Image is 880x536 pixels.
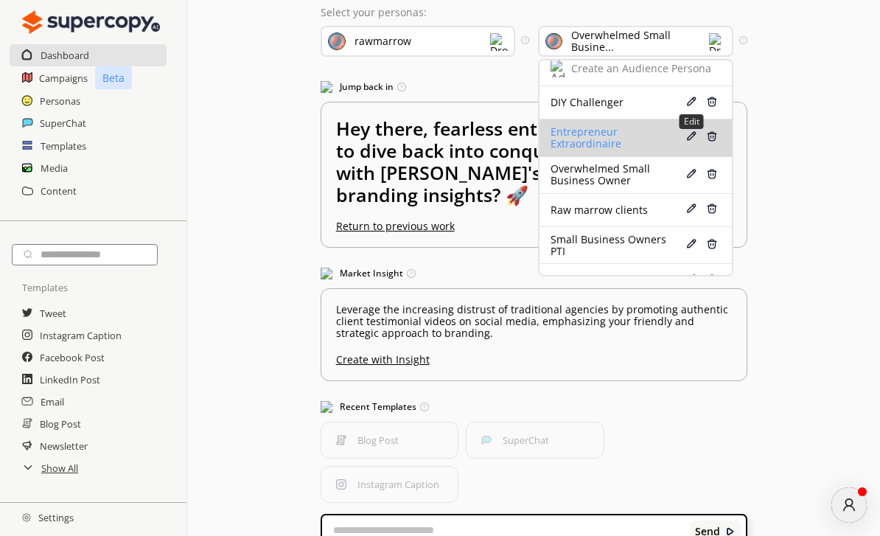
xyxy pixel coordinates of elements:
a: Dashboard [41,44,89,66]
span: Edit [680,114,704,129]
img: Dropdown Icon [709,33,726,51]
u: Create with Insight [336,347,733,366]
a: Email [41,391,64,413]
img: Tooltip Icon [739,36,747,44]
img: Market Insight [321,268,332,279]
div: Entrepreneur Extraordinaire [551,126,682,150]
img: Delete Icon [707,239,717,249]
img: Edit Icon [686,274,696,285]
a: Instagram Caption [40,324,122,347]
img: SuperChat [481,435,492,445]
img: Tooltip Icon [407,269,416,278]
div: DIY Challenger [551,97,682,108]
div: Overwhelmed Small Busine... [571,29,709,53]
img: Delete Icon [707,131,717,142]
a: Newsletter [40,435,88,457]
button: SuperChatSuperChat [466,422,604,459]
img: Popular Templates [321,401,332,413]
u: Return to previous work [336,219,455,233]
div: atlas-message-author-avatar [831,487,867,523]
img: Instagram Caption [336,479,346,490]
button: atlas-launcher [831,487,867,523]
a: SuperChat [40,112,86,134]
p: Leverage the increasing distrust of traditional agencies by promoting authentic client testimonia... [336,304,733,339]
button: Instagram CaptionInstagram Caption [321,466,459,503]
a: Tweet [40,302,66,324]
img: Tooltip Icon [521,36,529,44]
img: Delete Icon [707,203,717,214]
a: Media [41,157,68,179]
img: Edit Icon [686,131,696,142]
img: Add Icon [551,60,568,77]
img: Edit Icon [686,203,696,214]
img: Blog Post [336,435,346,445]
h2: Hey there, fearless entrepreneur! 👋 Ready to dive back into conquering challenges with [PERSON_NA... [336,117,733,220]
a: Content [41,180,77,202]
img: Edit Icon [686,239,696,249]
div: Startup Whizz [551,274,682,286]
img: Delete Icon [707,274,717,285]
img: Tooltip Icon [397,83,406,91]
a: Campaigns [39,67,88,89]
img: Brand Icon [328,32,346,50]
img: Jump Back In [321,81,332,93]
a: Templates [41,135,86,157]
img: Edit Icon [686,97,696,107]
div: Raw marrow clients [551,204,682,216]
img: Delete Icon [707,169,717,179]
h3: Jump back in [321,76,748,98]
div: rawmarrow [355,35,411,47]
a: Show All [41,457,78,479]
p: Beta [95,66,132,89]
img: Tooltip Icon [420,403,429,411]
img: Audience Icon [545,32,562,50]
img: Close [22,7,160,37]
h3: Market Insight [321,262,748,285]
div: Small Business Owners PTI [551,234,682,257]
a: LinkedIn Post [40,369,100,391]
a: Personas [40,90,80,112]
img: Delete Icon [707,97,717,107]
div: Create an Audience Persona [571,63,711,74]
a: Blog Post [40,413,81,435]
button: Blog PostBlog Post [321,422,459,459]
a: Facebook Post [40,347,105,369]
img: Edit Icon [686,169,696,179]
img: Close [22,513,31,522]
div: Overwhelmed Small Business Owner [551,163,682,187]
h3: Recent Templates [321,396,748,418]
p: Select your personas: [321,7,748,18]
img: Dropdown Icon [490,33,508,51]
